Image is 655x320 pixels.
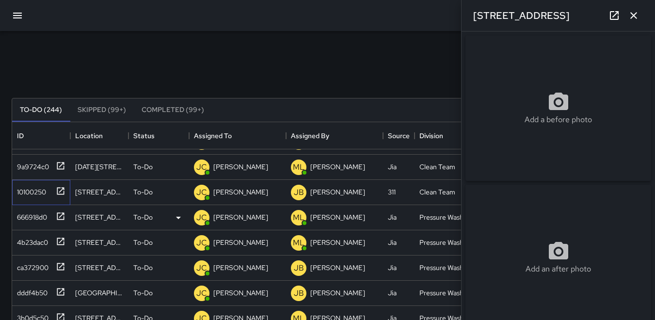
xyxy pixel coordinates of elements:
[213,238,268,247] p: [PERSON_NAME]
[293,212,304,224] p: ML
[294,187,304,198] p: JB
[310,238,365,247] p: [PERSON_NAME]
[12,98,70,122] button: To-Do (244)
[419,187,455,197] div: Clean Team
[13,183,46,197] div: 10100250
[75,238,124,247] div: 1003 Market Street
[310,212,365,222] p: [PERSON_NAME]
[70,122,128,149] div: Location
[133,162,153,172] p: To-Do
[419,238,470,247] div: Pressure Washing
[310,288,365,298] p: [PERSON_NAME]
[13,208,47,222] div: 666918d0
[75,263,124,272] div: 93 10th Street
[13,158,49,172] div: 9a9724c0
[128,122,189,149] div: Status
[17,122,24,149] div: ID
[213,162,268,172] p: [PERSON_NAME]
[75,162,124,172] div: 1200-1208 Market Street
[294,288,304,299] p: JB
[12,122,70,149] div: ID
[388,122,410,149] div: Source
[286,122,383,149] div: Assigned By
[383,122,415,149] div: Source
[133,263,153,272] p: To-Do
[419,122,443,149] div: Division
[310,162,365,172] p: [PERSON_NAME]
[133,187,153,197] p: To-Do
[310,263,365,272] p: [PERSON_NAME]
[75,212,124,222] div: 83 Eddy Street
[196,262,207,274] p: JC
[419,162,455,172] div: Clean Team
[293,237,304,249] p: ML
[388,288,397,298] div: Jia
[133,238,153,247] p: To-Do
[13,234,48,247] div: 4b23dac0
[388,263,397,272] div: Jia
[75,288,124,298] div: 1015 Market Street
[419,263,470,272] div: Pressure Washing
[310,187,365,197] p: [PERSON_NAME]
[13,284,48,298] div: dddf4b50
[419,212,470,222] div: Pressure Washing
[196,212,207,224] p: JC
[294,262,304,274] p: JB
[415,122,475,149] div: Division
[293,161,304,173] p: ML
[388,238,397,247] div: Jia
[133,288,153,298] p: To-Do
[291,122,329,149] div: Assigned By
[213,187,268,197] p: [PERSON_NAME]
[75,122,103,149] div: Location
[388,187,396,197] div: 311
[213,212,268,222] p: [PERSON_NAME]
[196,288,207,299] p: JC
[75,187,124,197] div: 1003 Market Street
[388,162,397,172] div: Jia
[194,122,232,149] div: Assigned To
[213,288,268,298] p: [PERSON_NAME]
[134,98,212,122] button: Completed (99+)
[189,122,286,149] div: Assigned To
[419,288,470,298] div: Pressure Washing
[133,122,155,149] div: Status
[13,259,48,272] div: ca372900
[70,98,134,122] button: Skipped (99+)
[196,237,207,249] p: JC
[388,212,397,222] div: Jia
[133,212,153,222] p: To-Do
[196,161,207,173] p: JC
[196,187,207,198] p: JC
[213,263,268,272] p: [PERSON_NAME]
